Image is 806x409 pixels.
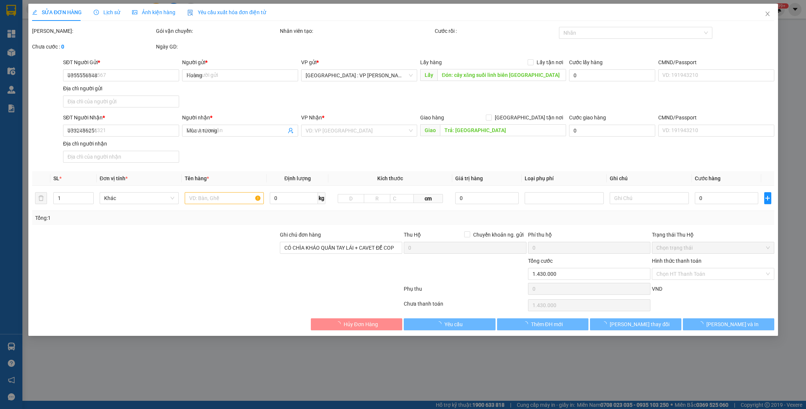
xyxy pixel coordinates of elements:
span: Đơn vị tính [100,175,128,181]
span: kg [318,192,325,204]
div: Người gửi [182,58,298,66]
input: D [338,194,364,203]
div: Địa chỉ người nhận [63,140,179,148]
span: Thêm ĐH mới [531,320,562,328]
span: Chuyển khoản ng. gửi [470,231,526,239]
input: Cước lấy hàng [569,69,655,81]
span: Yêu cầu [444,320,463,328]
div: Phụ thu [403,285,527,298]
span: Tổng cước [528,258,552,264]
span: Yêu cầu xuất hóa đơn điện tử [187,9,266,15]
label: Cước giao hàng [569,115,606,121]
input: Ghi Chú [609,192,688,204]
button: delete [35,192,47,204]
span: Lấy tận nơi [533,58,566,66]
span: cm [413,194,443,203]
div: Địa chỉ người gửi [63,84,179,93]
input: Địa chỉ của người gửi [63,96,179,107]
span: loading [522,321,531,327]
span: Lấy hàng [420,59,441,65]
input: VD: Bàn, Ghế [184,192,263,204]
span: picture [132,10,137,15]
div: Người nhận [182,113,298,122]
span: [PERSON_NAME] thay đổi [610,320,669,328]
span: close [764,11,770,17]
span: Cước hàng [694,175,720,181]
button: [PERSON_NAME] thay đổi [590,318,681,330]
span: Khác [104,193,174,204]
input: C [390,194,414,203]
div: Nhân viên tạo: [280,27,433,35]
div: Chưa cước : [32,43,154,51]
div: SĐT Người Gửi [63,58,179,66]
label: Cước lấy hàng [569,59,602,65]
label: Hình thức thanh toán [652,258,701,264]
span: Thu Hộ [404,232,421,238]
span: clock-circle [94,10,99,15]
span: Định lượng [284,175,310,181]
span: loading [335,321,343,327]
span: [PERSON_NAME] và In [706,320,759,328]
label: Ghi chú đơn hàng [280,232,321,238]
input: Cước giao hàng [569,125,655,137]
span: loading [436,321,444,327]
div: VP gửi [301,58,417,66]
span: Kích thước [377,175,403,181]
input: Ghi chú đơn hàng [280,242,402,254]
div: SĐT Người Nhận [63,113,179,122]
button: plus [764,192,771,204]
span: Ảnh kiện hàng [132,9,175,15]
span: plus [764,195,771,201]
div: Chưa thanh toán [403,300,527,313]
span: Giao [420,124,440,136]
span: Lịch sử [94,9,120,15]
th: Loại phụ phí [522,171,607,186]
div: [PERSON_NAME]: [32,27,154,35]
span: Hà Nội : VP Nam Từ Liêm [306,70,413,81]
span: VND [652,286,662,292]
div: Ngày GD: [156,43,278,51]
input: Dọc đường [437,69,566,81]
button: Hủy Đơn Hàng [311,318,402,330]
span: Lấy [420,69,437,81]
div: Cước rồi : [435,27,557,35]
span: user-add [288,128,294,134]
span: SỬA ĐƠN HÀNG [32,9,82,15]
span: SL [53,175,59,181]
div: CMND/Passport [658,58,774,66]
button: Yêu cầu [404,318,495,330]
span: Tên hàng [184,175,209,181]
button: Close [757,4,778,25]
b: 0 [61,44,64,50]
span: loading [602,321,610,327]
input: Địa chỉ của người nhận [63,151,179,163]
span: edit [32,10,37,15]
input: R [364,194,390,203]
span: [GEOGRAPHIC_DATA] tận nơi [491,113,566,122]
span: Giá trị hàng [455,175,482,181]
button: [PERSON_NAME] và In [682,318,774,330]
div: Trạng thái Thu Hộ [652,231,774,239]
span: Chọn trạng thái [656,242,769,253]
input: Dọc đường [440,124,566,136]
div: Gói vận chuyển: [156,27,278,35]
img: icon [187,10,193,16]
span: VP Nhận [301,115,322,121]
span: Giao hàng [420,115,444,121]
div: Phí thu hộ [528,231,650,242]
div: Tổng: 1 [35,214,311,222]
div: CMND/Passport [658,113,774,122]
button: Thêm ĐH mới [497,318,588,330]
span: loading [698,321,706,327]
span: Hủy Đơn Hàng [343,320,378,328]
th: Ghi chú [606,171,691,186]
